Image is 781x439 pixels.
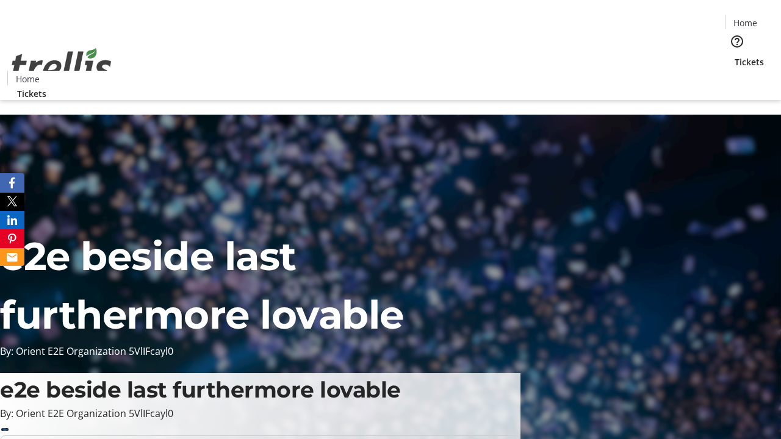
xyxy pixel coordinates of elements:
a: Home [8,73,47,85]
span: Tickets [17,87,46,100]
span: Home [16,73,40,85]
a: Tickets [725,55,774,68]
a: Home [725,16,765,29]
img: Orient E2E Organization 5VlIFcayl0's Logo [7,35,116,96]
span: Home [733,16,757,29]
button: Help [725,29,749,54]
a: Tickets [7,87,56,100]
span: Tickets [735,55,764,68]
button: Cart [725,68,749,93]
